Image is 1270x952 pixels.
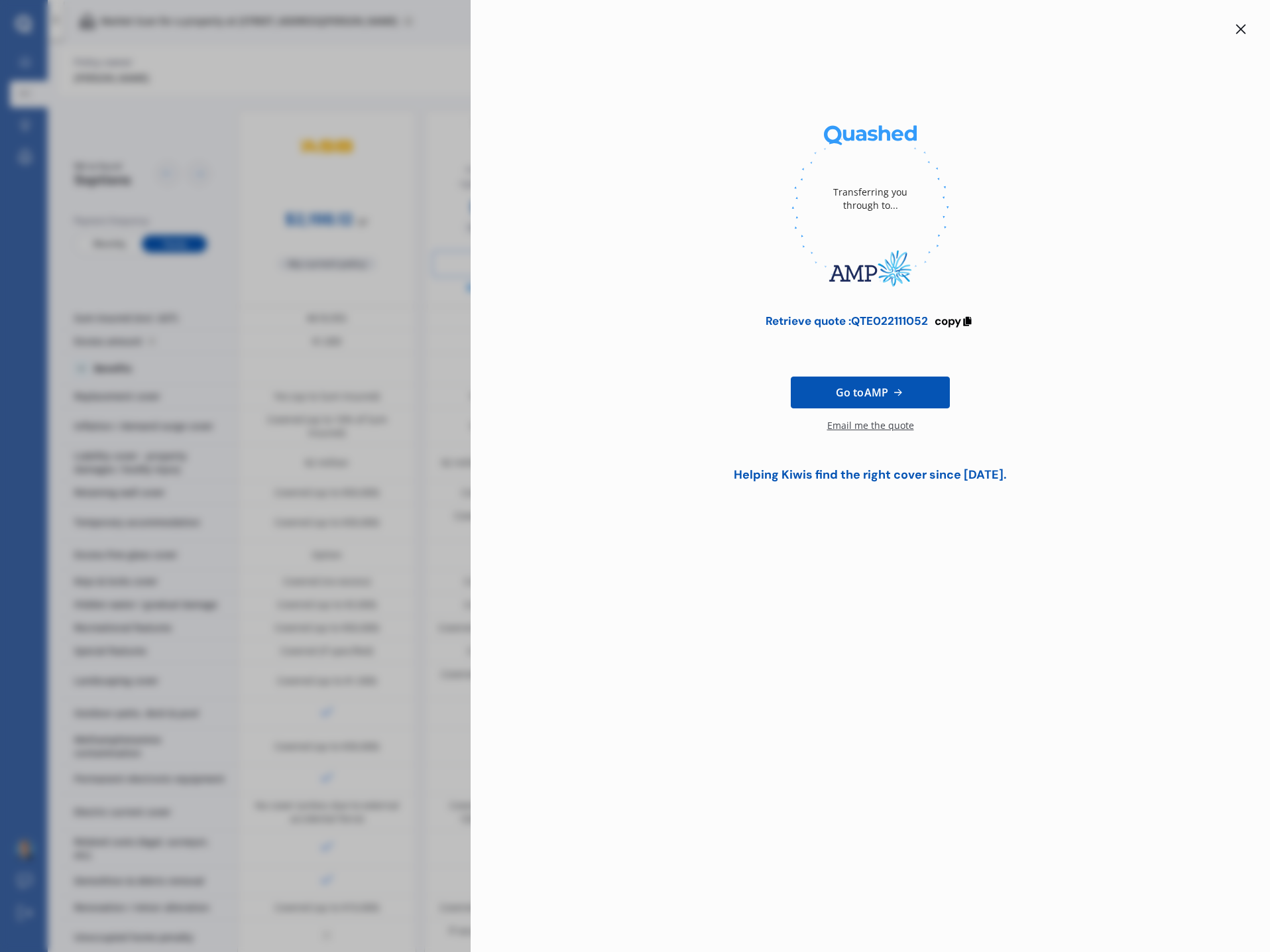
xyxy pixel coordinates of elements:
span: copy [935,314,961,328]
div: Transferring you through to... [817,159,923,239]
span: Go to AMP [836,385,888,400]
a: Go toAMP [791,377,950,408]
img: AMP.webp [791,239,949,298]
div: Retrieve quote : QTE022111052 [766,314,928,327]
div: Email me the quote [827,419,914,446]
div: Helping Kiwis find the right cover since [DATE]. [724,468,1016,482]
